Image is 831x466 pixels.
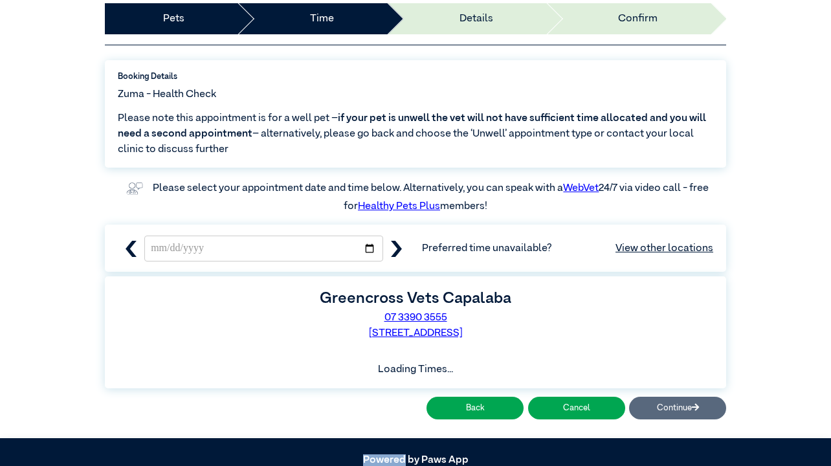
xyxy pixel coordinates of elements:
span: if your pet is unwell the vet will not have sufficient time allocated and you will need a second ... [118,113,706,139]
a: View other locations [615,241,713,256]
button: Back [427,397,524,419]
a: 07 3390 3555 [384,313,447,323]
label: Greencross Vets Capalaba [320,291,511,306]
a: Pets [163,11,184,27]
label: Please select your appointment date and time below. Alternatively, you can speak with a 24/7 via ... [153,183,711,212]
span: Preferred time unavailable? [422,241,713,256]
span: Please note this appointment is for a well pet – – alternatively, please go back and choose the ‘... [118,111,713,157]
a: Healthy Pets Plus [358,201,440,212]
a: [STREET_ADDRESS] [369,328,463,338]
a: Time [310,11,334,27]
img: vet [122,178,147,199]
a: WebVet [563,183,599,194]
label: Booking Details [118,71,713,83]
span: Zuma - Health Check [118,87,216,102]
div: Loading Times... [111,354,719,378]
button: Cancel [528,397,625,419]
